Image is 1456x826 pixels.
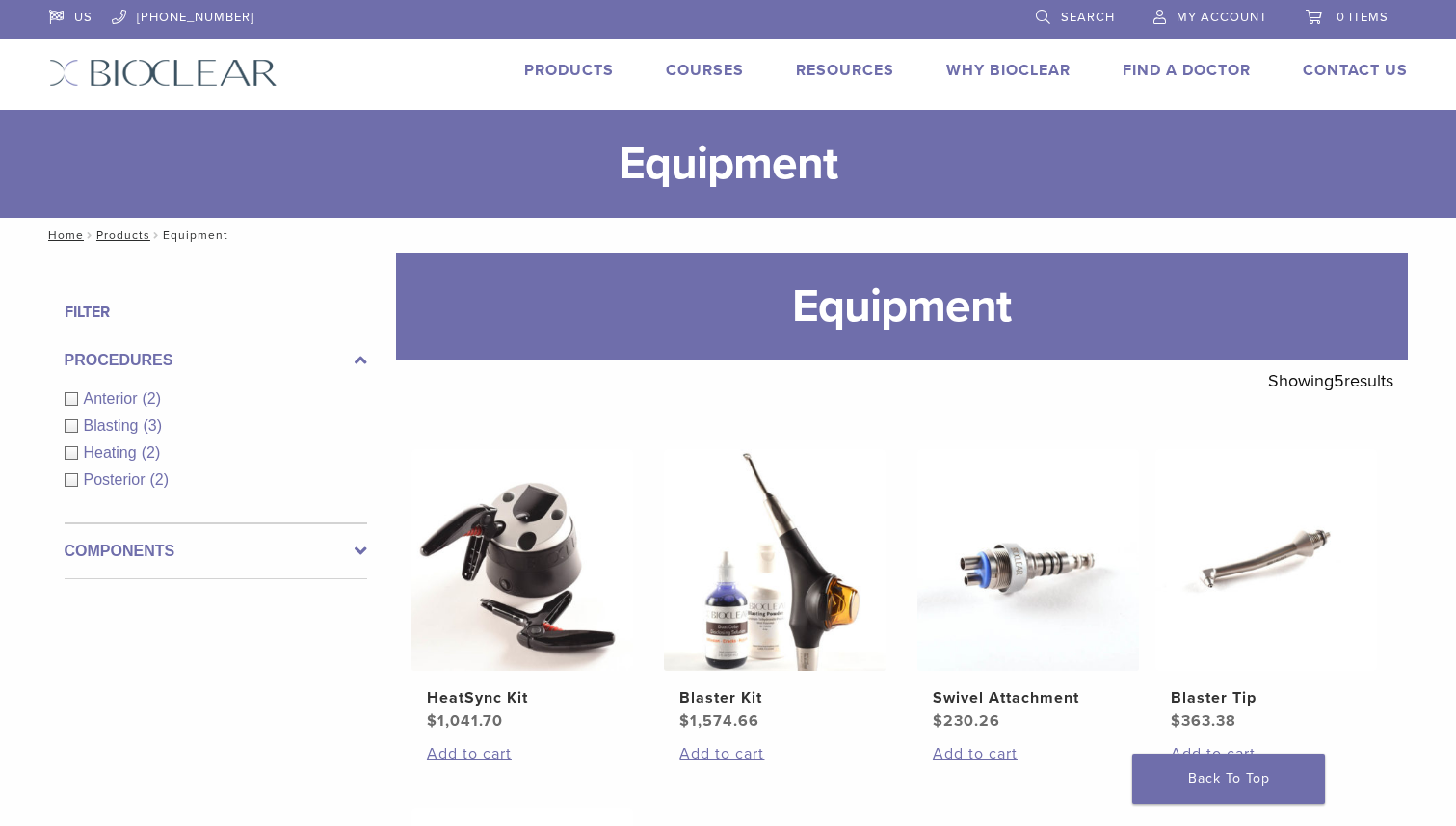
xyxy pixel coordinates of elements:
a: Products [96,228,150,242]
bdi: 230.26 [933,711,1000,731]
h2: Blaster Tip [1171,686,1362,709]
h2: HeatSync Kit [427,686,618,709]
span: My Account [1177,10,1267,25]
bdi: 1,041.70 [427,711,503,731]
a: Add to cart: “Swivel Attachment” [933,742,1124,765]
a: Find A Doctor [1123,61,1251,80]
span: $ [679,711,690,731]
nav: Equipment [35,218,1422,253]
a: Back To Top [1132,754,1325,804]
span: Heating [84,444,142,461]
a: Blaster TipBlaster Tip $363.38 [1154,449,1379,733]
img: Blaster Tip [1155,449,1377,671]
a: Add to cart: “Blaster Kit” [679,742,870,765]
h4: Filter [65,301,367,324]
label: Procedures [65,349,367,372]
a: Why Bioclear [946,61,1071,80]
a: Blaster KitBlaster Kit $1,574.66 [663,449,887,733]
h2: Blaster Kit [679,686,870,709]
img: Bioclear [49,59,278,87]
span: (2) [142,444,161,461]
span: Anterior [84,390,143,407]
a: Courses [666,61,744,80]
bdi: 1,574.66 [679,711,759,731]
label: Components [65,540,367,563]
span: 0 items [1337,10,1389,25]
img: Swivel Attachment [917,449,1139,671]
span: $ [933,711,943,731]
a: Products [524,61,614,80]
a: Add to cart: “Blaster Tip” [1171,742,1362,765]
bdi: 363.38 [1171,711,1236,731]
span: Blasting [84,417,144,434]
a: Home [42,228,84,242]
span: 5 [1334,370,1344,391]
p: Showing results [1268,360,1393,401]
img: HeatSync Kit [411,449,633,671]
span: $ [427,711,437,731]
a: Swivel AttachmentSwivel Attachment $230.26 [916,449,1141,733]
h2: Swivel Attachment [933,686,1124,709]
span: Search [1061,10,1115,25]
h1: Equipment [396,253,1408,360]
span: (3) [143,417,162,434]
a: Contact Us [1303,61,1408,80]
span: (2) [143,390,162,407]
a: Add to cart: “HeatSync Kit” [427,742,618,765]
span: / [84,230,96,240]
span: / [150,230,163,240]
span: $ [1171,711,1181,731]
a: Resources [796,61,894,80]
span: (2) [150,471,170,488]
span: Posterior [84,471,150,488]
a: HeatSync KitHeatSync Kit $1,041.70 [410,449,635,733]
img: Blaster Kit [664,449,886,671]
